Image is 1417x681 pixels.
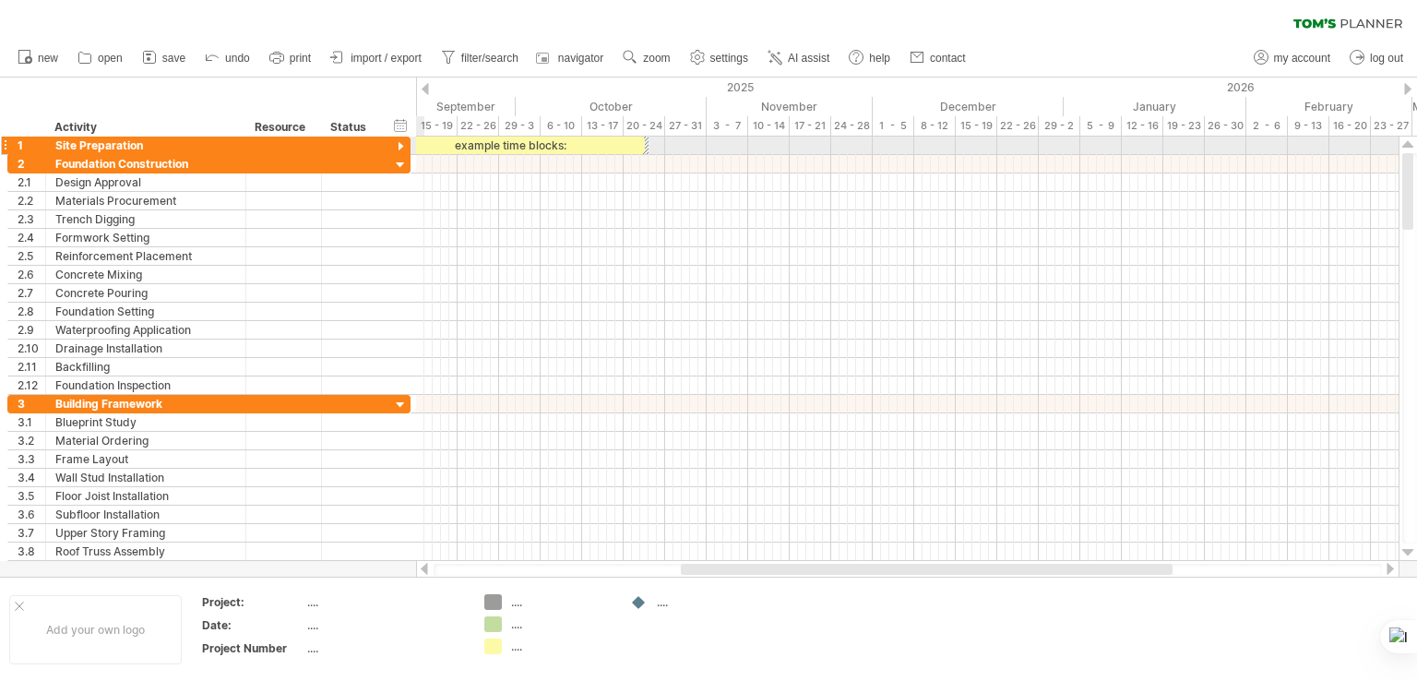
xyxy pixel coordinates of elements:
div: Resource [255,118,311,137]
span: settings [710,52,748,65]
div: .... [307,594,462,610]
div: 26 - 30 [1205,116,1246,136]
div: 2.4 [18,229,45,246]
div: Formwork Setting [55,229,236,246]
div: 19 - 23 [1163,116,1205,136]
div: 3.2 [18,432,45,449]
div: 3 [18,395,45,412]
div: October 2025 [516,97,707,116]
div: 3 - 7 [707,116,748,136]
a: my account [1249,46,1336,70]
div: Status [330,118,371,137]
div: 3.8 [18,543,45,560]
span: import / export [351,52,422,65]
div: 3.7 [18,524,45,542]
div: Activity [54,118,235,137]
a: print [265,46,316,70]
div: Foundation Setting [55,303,236,320]
div: .... [511,616,612,632]
a: undo [200,46,256,70]
div: 24 - 28 [831,116,873,136]
div: December 2025 [873,97,1064,116]
a: navigator [533,46,609,70]
div: .... [511,594,612,610]
a: filter/search [436,46,524,70]
div: 27 - 31 [665,116,707,136]
span: navigator [558,52,603,65]
div: 29 - 2 [1039,116,1080,136]
div: Floor Joist Installation [55,487,236,505]
a: save [137,46,191,70]
span: zoom [643,52,670,65]
div: 29 - 3 [499,116,541,136]
span: undo [225,52,250,65]
div: Design Approval [55,173,236,191]
div: 1 [18,137,45,154]
div: 15 - 19 [956,116,997,136]
span: help [869,52,890,65]
div: Frame Layout [55,450,236,468]
div: Roof Truss Assembly [55,543,236,560]
div: 2.10 [18,340,45,357]
div: January 2026 [1064,97,1246,116]
div: Project Number [202,640,304,656]
div: 23 - 27 [1371,116,1412,136]
div: 2.12 [18,376,45,394]
a: zoom [618,46,675,70]
div: 22 - 26 [458,116,499,136]
div: Foundation Inspection [55,376,236,394]
div: 20 - 24 [624,116,665,136]
div: Subfloor Installation [55,506,236,523]
div: 3.1 [18,413,45,431]
div: 6 - 10 [541,116,582,136]
a: open [73,46,128,70]
div: Upper Story Framing [55,524,236,542]
div: 8 - 12 [914,116,956,136]
div: Blueprint Study [55,413,236,431]
div: Trench Digging [55,210,236,228]
span: filter/search [461,52,518,65]
div: 15 - 19 [416,116,458,136]
div: Material Ordering [55,432,236,449]
div: 2 [18,155,45,173]
span: print [290,52,311,65]
a: log out [1345,46,1409,70]
span: contact [930,52,966,65]
div: Waterproofing Application [55,321,236,339]
div: Reinforcement Placement [55,247,236,265]
div: Drainage Installation [55,340,236,357]
div: .... [307,617,462,633]
div: Wall Stud Installation [55,469,236,486]
div: 2 - 6 [1246,116,1288,136]
div: Date: [202,617,304,633]
div: Building Framework [55,395,236,412]
div: Concrete Mixing [55,266,236,283]
div: Concrete Pouring [55,284,236,302]
div: Backfilling [55,358,236,376]
span: new [38,52,58,65]
div: 2.8 [18,303,45,320]
div: September 2025 [333,97,516,116]
div: .... [511,639,612,654]
div: Project: [202,594,304,610]
div: 10 - 14 [748,116,790,136]
div: 1 - 5 [873,116,914,136]
div: 3.3 [18,450,45,468]
div: 2.9 [18,321,45,339]
div: 5 - 9 [1080,116,1122,136]
div: 3.4 [18,469,45,486]
div: November 2025 [707,97,873,116]
div: 22 - 26 [997,116,1039,136]
a: AI assist [763,46,835,70]
div: 2.7 [18,284,45,302]
div: 2.3 [18,210,45,228]
span: my account [1274,52,1330,65]
a: new [13,46,64,70]
div: 2.1 [18,173,45,191]
div: Foundation Construction [55,155,236,173]
div: .... [657,594,757,610]
div: 3.5 [18,487,45,505]
a: import / export [326,46,427,70]
div: .... [307,640,462,656]
div: example time blocks: [375,137,645,154]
